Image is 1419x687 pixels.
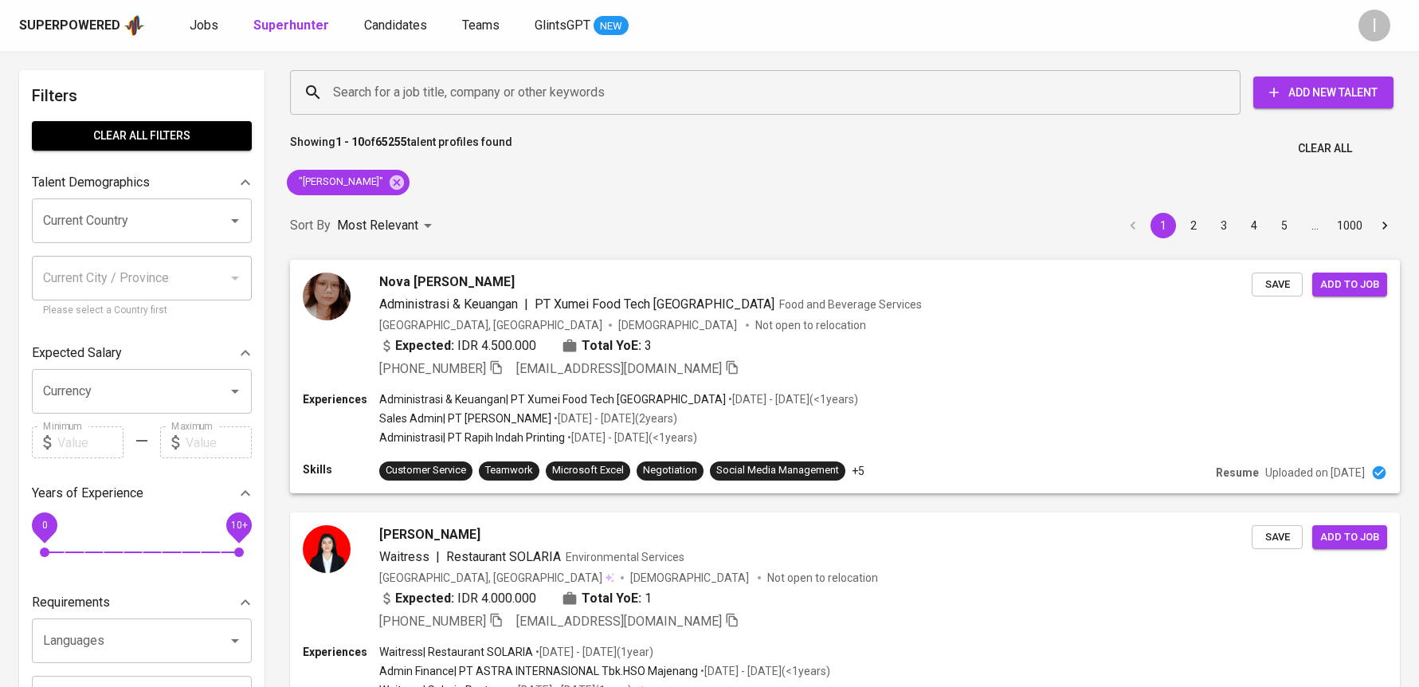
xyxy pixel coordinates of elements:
button: Open [224,630,246,652]
span: [EMAIL_ADDRESS][DOMAIN_NAME] [516,614,722,629]
div: IDR 4.000.000 [379,589,536,608]
p: +5 [852,463,864,479]
nav: pagination navigation [1118,213,1400,238]
button: page 1 [1150,213,1176,238]
div: Requirements [32,587,252,618]
div: Most Relevant [337,211,437,241]
p: • [DATE] - [DATE] ( <1 years ) [726,391,858,407]
p: • [DATE] - [DATE] ( <1 years ) [698,663,830,679]
p: Please select a Country first [43,303,241,319]
div: Microsoft Excel [552,463,624,478]
p: Sales Admin | PT [PERSON_NAME] [379,410,551,426]
div: Years of Experience [32,477,252,509]
div: Expected Salary [32,337,252,369]
p: Experiences [303,391,379,407]
div: Social Media Management [716,463,839,478]
span: Add New Talent [1266,83,1381,103]
p: • [DATE] - [DATE] ( <1 years ) [565,430,697,446]
b: Total YoE: [582,336,641,355]
span: Restaurant SOLARIA [446,549,561,564]
span: | [436,548,440,567]
button: Save [1252,525,1303,550]
img: ae41c7a63169ec4f632ce49d10652f22.jpg [303,273,351,320]
b: Total YoE: [582,589,641,608]
p: Administrasi & Keuangan | PT Xumei Food Tech [GEOGRAPHIC_DATA] [379,391,726,407]
p: Most Relevant [337,216,418,235]
span: GlintsGPT [535,18,590,33]
button: Add to job [1312,525,1387,550]
input: Value [57,426,123,458]
button: Go to page 3 [1211,213,1237,238]
span: Add to job [1320,276,1379,294]
span: [PHONE_NUMBER] [379,361,486,376]
a: Candidates [364,16,430,36]
div: "[PERSON_NAME]" [287,170,410,195]
a: Nova [PERSON_NAME]Administrasi & Keuangan|PT Xumei Food Tech [GEOGRAPHIC_DATA]Food and Beverage S... [290,260,1400,493]
div: Talent Demographics [32,167,252,198]
b: Expected: [395,589,454,608]
div: Customer Service [386,463,466,478]
span: [DEMOGRAPHIC_DATA] [630,570,751,586]
p: • [DATE] - [DATE] ( 2 years ) [551,410,677,426]
b: Superhunter [253,18,329,33]
div: Teamwork [485,463,533,478]
p: Talent Demographics [32,173,150,192]
a: Superpoweredapp logo [19,14,145,37]
span: "[PERSON_NAME]" [287,175,393,190]
p: • [DATE] - [DATE] ( 1 year ) [533,644,653,660]
p: Administrasi | PT Rapih Indah Printing [379,430,565,446]
button: Go to page 2 [1181,213,1206,238]
div: [GEOGRAPHIC_DATA], [GEOGRAPHIC_DATA] [379,570,614,586]
a: Jobs [190,16,221,36]
span: [PERSON_NAME] [379,525,480,544]
div: [GEOGRAPHIC_DATA], [GEOGRAPHIC_DATA] [379,317,602,333]
a: GlintsGPT NEW [535,16,629,36]
button: Go to page 1000 [1332,213,1367,238]
button: Go to page 4 [1241,213,1267,238]
button: Clear All [1292,134,1358,163]
span: Waitress [379,549,429,564]
b: 65255 [375,135,407,148]
p: Showing of talent profiles found [290,134,512,163]
div: Superpowered [19,17,120,35]
span: PT Xumei Food Tech [GEOGRAPHIC_DATA] [535,296,774,312]
span: Clear All [1298,139,1352,159]
button: Clear All filters [32,121,252,151]
span: Candidates [364,18,427,33]
span: NEW [594,18,629,34]
a: Superhunter [253,16,332,36]
div: Negotiation [643,463,697,478]
span: Administrasi & Keuangan [379,296,518,312]
span: [PHONE_NUMBER] [379,614,486,629]
span: Jobs [190,18,218,33]
div: I [1358,10,1390,41]
span: [EMAIL_ADDRESS][DOMAIN_NAME] [516,361,722,376]
span: Nova [PERSON_NAME] [379,273,515,292]
span: Teams [462,18,500,33]
h6: Filters [32,83,252,108]
span: Environmental Services [566,551,684,563]
span: [DEMOGRAPHIC_DATA] [618,317,739,333]
div: IDR 4.500.000 [379,336,536,355]
b: Expected: [395,336,454,355]
span: 10+ [230,520,247,531]
p: Uploaded on [DATE] [1265,465,1365,481]
p: Not open to relocation [767,570,878,586]
img: app logo [123,14,145,37]
p: Waitress | Restaurant SOLARIA [379,644,533,660]
p: Experiences [303,644,379,660]
p: Admin Finance | PT ASTRA INTERNASIONAL Tbk.HSO Majenang [379,663,698,679]
span: 0 [41,520,47,531]
button: Go to next page [1372,213,1397,238]
div: … [1302,218,1327,234]
p: Expected Salary [32,343,122,363]
p: Skills [303,461,379,477]
span: Save [1260,276,1295,294]
p: Requirements [32,593,110,612]
button: Open [224,210,246,232]
img: 0cc327c27c9addf955814004d4e7c6cd.jpg [303,525,351,573]
p: Years of Experience [32,484,143,503]
p: Not open to relocation [755,317,866,333]
input: Value [186,426,252,458]
span: Clear All filters [45,126,239,146]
